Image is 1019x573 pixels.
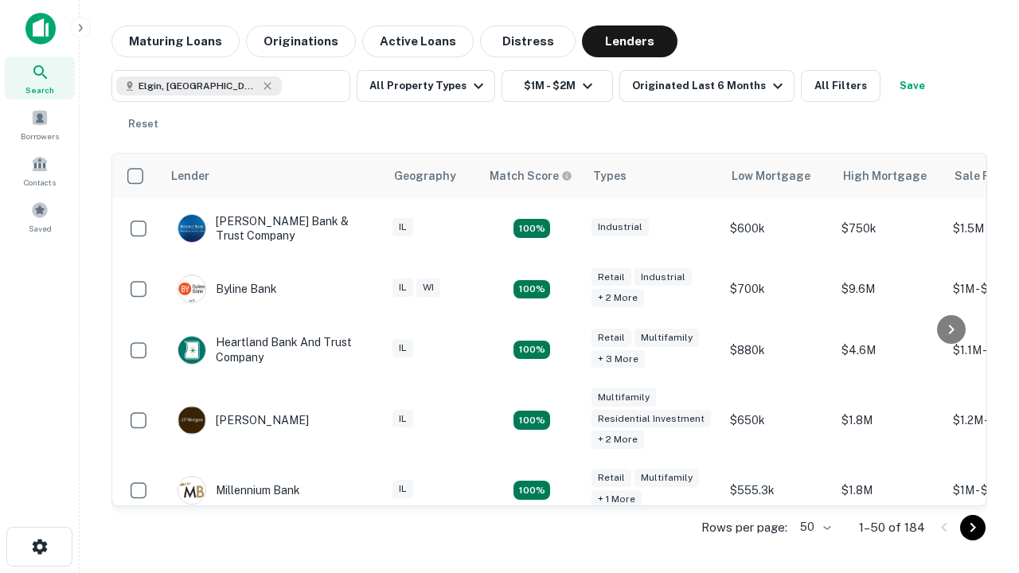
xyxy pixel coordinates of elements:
button: $1M - $2M [502,70,613,102]
p: 1–50 of 184 [859,518,925,537]
div: Matching Properties: 20, hasApolloMatch: undefined [513,280,550,299]
div: Retail [591,329,631,347]
div: Residential Investment [591,410,711,428]
div: Industrial [591,218,649,236]
span: Elgin, [GEOGRAPHIC_DATA], [GEOGRAPHIC_DATA] [139,79,258,93]
div: Lender [171,166,209,185]
button: Originations [246,25,356,57]
div: Retail [591,469,631,487]
div: Geography [394,166,456,185]
img: picture [178,337,205,364]
th: Low Mortgage [722,154,834,198]
button: Distress [480,25,576,57]
div: IL [392,218,413,236]
td: $880k [722,319,834,380]
div: IL [392,279,413,297]
div: WI [416,279,440,297]
th: Geography [385,154,480,198]
div: High Mortgage [843,166,927,185]
div: Multifamily [634,329,699,347]
td: $9.6M [834,259,945,319]
div: Multifamily [634,469,699,487]
button: Active Loans [362,25,474,57]
td: $1.8M [834,460,945,520]
button: Maturing Loans [111,25,240,57]
a: Saved [5,195,75,238]
img: capitalize-icon.png [25,13,56,45]
h6: Match Score [490,167,569,185]
img: picture [178,275,205,302]
div: 50 [794,516,834,539]
td: $555.3k [722,460,834,520]
div: Retail [591,268,631,286]
img: picture [178,407,205,434]
div: IL [392,480,413,498]
div: IL [392,410,413,428]
span: Borrowers [21,130,59,142]
img: picture [178,215,205,242]
a: Search [5,57,75,99]
td: $650k [722,380,834,461]
div: Types [593,166,627,185]
th: High Mortgage [834,154,945,198]
div: Matching Properties: 28, hasApolloMatch: undefined [513,219,550,238]
div: Heartland Bank And Trust Company [178,335,369,364]
button: Save your search to get updates of matches that match your search criteria. [887,70,938,102]
button: All Filters [801,70,880,102]
span: Contacts [24,176,56,189]
div: Originated Last 6 Months [632,76,787,95]
div: Matching Properties: 25, hasApolloMatch: undefined [513,411,550,430]
div: + 2 more [591,431,644,449]
button: Reset [118,108,169,140]
div: + 2 more [591,289,644,307]
div: Industrial [634,268,692,286]
span: Saved [29,222,52,235]
div: [PERSON_NAME] [178,406,309,435]
button: Go to next page [960,515,986,540]
td: $700k [722,259,834,319]
button: Lenders [582,25,677,57]
th: Capitalize uses an advanced AI algorithm to match your search with the best lender. The match sco... [480,154,584,198]
a: Contacts [5,149,75,192]
td: $4.6M [834,319,945,380]
div: Millennium Bank [178,476,300,505]
span: Search [25,84,54,96]
th: Types [584,154,722,198]
a: Borrowers [5,103,75,146]
div: [PERSON_NAME] Bank & Trust Company [178,214,369,243]
button: All Property Types [357,70,495,102]
div: + 3 more [591,350,645,368]
div: + 1 more [591,490,642,509]
button: Originated Last 6 Months [619,70,795,102]
div: Matching Properties: 16, hasApolloMatch: undefined [513,481,550,500]
p: Rows per page: [701,518,787,537]
th: Lender [162,154,385,198]
td: $1.8M [834,380,945,461]
td: $750k [834,198,945,259]
td: $600k [722,198,834,259]
div: Low Mortgage [732,166,810,185]
iframe: Chat Widget [939,395,1019,471]
div: Byline Bank [178,275,277,303]
div: Matching Properties: 19, hasApolloMatch: undefined [513,341,550,360]
div: IL [392,339,413,357]
img: picture [178,477,205,504]
div: Multifamily [591,388,656,407]
div: Capitalize uses an advanced AI algorithm to match your search with the best lender. The match sco... [490,167,572,185]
